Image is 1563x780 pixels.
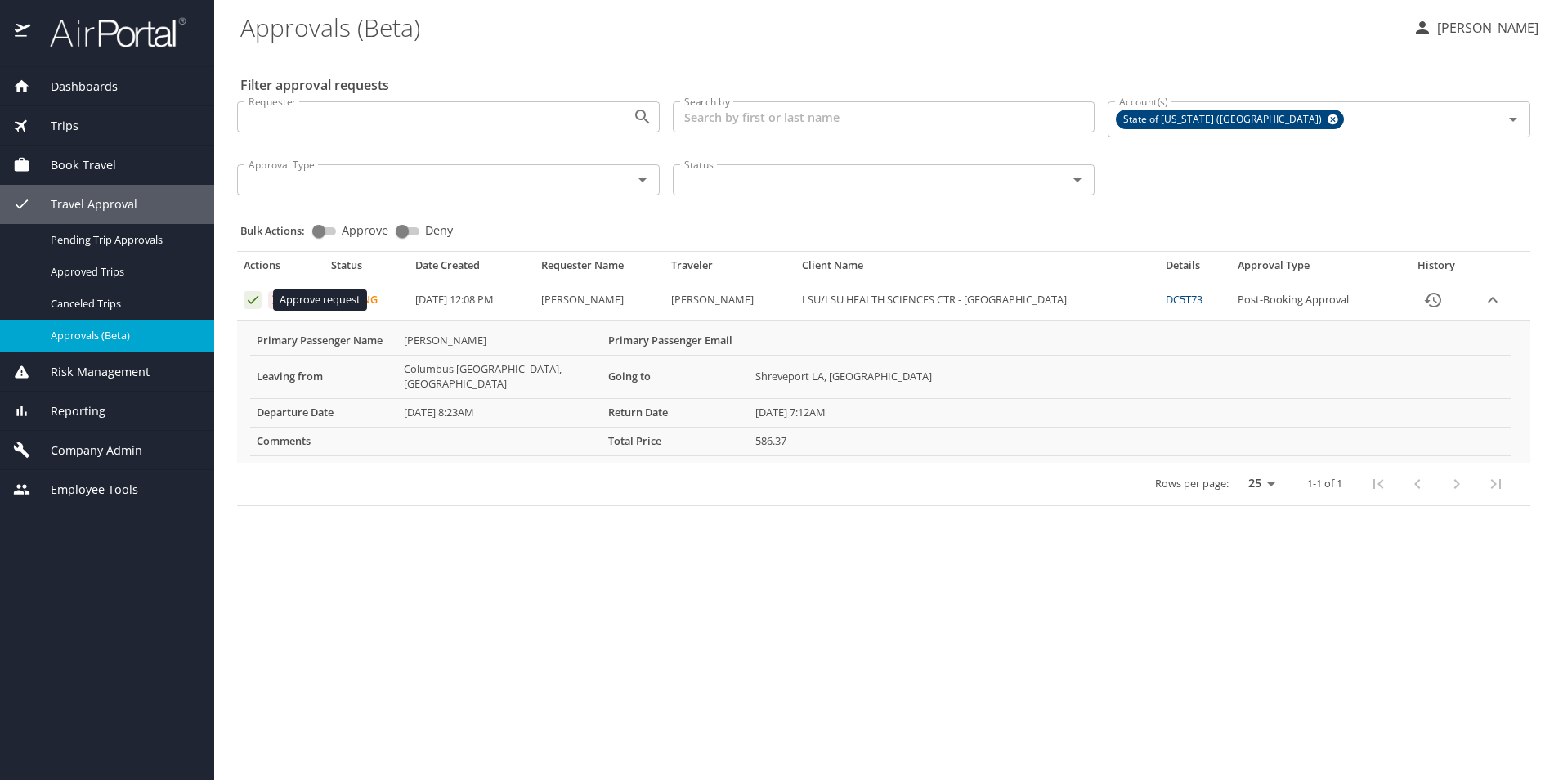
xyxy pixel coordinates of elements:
[409,258,534,280] th: Date Created
[749,427,1511,455] td: 586.37
[30,442,142,459] span: Company Admin
[30,117,78,135] span: Trips
[602,327,749,355] th: Primary Passenger Email
[795,280,1159,321] td: LSU/LSU HEALTH SCIENCES CTR - [GEOGRAPHIC_DATA]
[409,280,534,321] td: [DATE] 12:08 PM
[240,223,318,238] p: Bulk Actions:
[240,2,1400,52] h1: Approvals (Beta)
[250,327,397,355] th: Primary Passenger Name
[1307,478,1342,489] p: 1-1 of 1
[51,232,195,248] span: Pending Trip Approvals
[1117,111,1332,128] span: State of [US_STATE] ([GEOGRAPHIC_DATA])
[250,398,397,427] th: Departure Date
[1399,258,1474,280] th: History
[1155,478,1229,489] p: Rows per page:
[325,258,410,280] th: Status
[1432,18,1538,38] p: [PERSON_NAME]
[237,258,1530,505] table: Approval table
[240,72,389,98] h2: Filter approval requests
[1502,108,1525,131] button: Open
[237,258,325,280] th: Actions
[535,280,665,321] td: [PERSON_NAME]
[795,258,1159,280] th: Client Name
[631,168,654,191] button: Open
[51,296,195,312] span: Canceled Trips
[30,481,138,499] span: Employee Tools
[665,258,795,280] th: Traveler
[30,156,116,174] span: Book Travel
[749,398,1511,427] td: [DATE] 7:12AM
[51,328,195,343] span: Approvals (Beta)
[397,327,602,355] td: [PERSON_NAME]
[268,291,286,309] button: Deny request
[602,355,749,398] th: Going to
[631,105,654,128] button: Open
[32,16,186,48] img: airportal-logo.png
[325,280,410,321] td: Pending
[1066,168,1089,191] button: Open
[30,363,150,381] span: Risk Management
[397,355,602,398] td: Columbus [GEOGRAPHIC_DATA], [GEOGRAPHIC_DATA]
[1480,288,1505,312] button: expand row
[1413,280,1453,320] button: History
[665,280,795,321] td: [PERSON_NAME]
[602,427,749,455] th: Total Price
[749,355,1511,398] td: Shreveport LA, [GEOGRAPHIC_DATA]
[535,258,665,280] th: Requester Name
[15,16,32,48] img: icon-airportal.png
[673,101,1095,132] input: Search by first or last name
[30,402,105,420] span: Reporting
[1231,280,1399,321] td: Post-Booking Approval
[425,225,453,236] span: Deny
[342,225,388,236] span: Approve
[30,78,118,96] span: Dashboards
[1116,110,1344,129] div: State of [US_STATE] ([GEOGRAPHIC_DATA])
[51,264,195,280] span: Approved Trips
[1231,258,1399,280] th: Approval Type
[397,398,602,427] td: [DATE] 8:23AM
[250,355,397,398] th: Leaving from
[602,398,749,427] th: Return Date
[1166,292,1202,307] a: DC5T73
[250,327,1511,456] table: More info for approvals
[1159,258,1231,280] th: Details
[30,195,137,213] span: Travel Approval
[250,427,397,455] th: Comments
[1235,471,1281,495] select: rows per page
[1406,13,1545,43] button: [PERSON_NAME]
